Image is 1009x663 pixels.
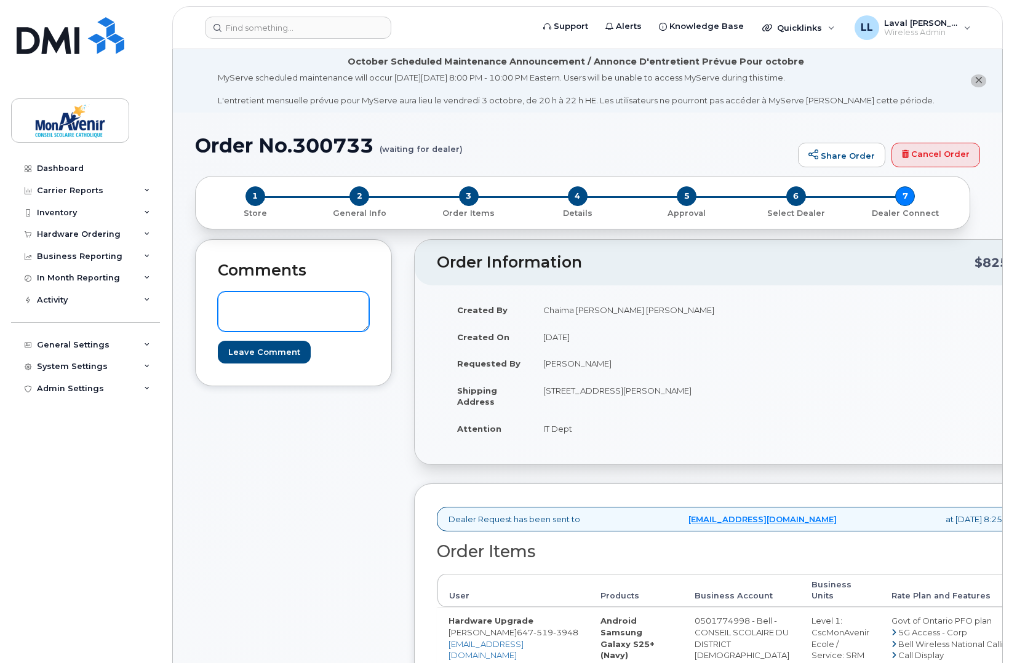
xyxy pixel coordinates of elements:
[812,638,869,661] div: Ecole / Service: SRM
[449,616,533,625] strong: Hardware Upgrade
[305,206,413,219] a: 2 General Info
[245,186,265,206] span: 1
[568,186,588,206] span: 4
[459,186,479,206] span: 3
[532,377,728,415] td: [STREET_ADDRESS][PERSON_NAME]
[898,627,967,637] span: 5G Access - Corp
[457,424,501,434] strong: Attention
[600,616,655,660] strong: Android Samsung Galaxy S25+ (Navy)
[812,615,869,638] div: Level 1: CscMonAvenir
[684,574,800,608] th: Business Account
[532,415,728,442] td: IT Dept
[741,206,850,219] a: 6 Select Dealer
[637,208,736,219] p: Approval
[457,332,509,342] strong: Created On
[380,135,463,154] small: (waiting for dealer)
[218,72,935,106] div: MyServe scheduled maintenance will occur [DATE][DATE] 8:00 PM - 10:00 PM Eastern. Users will be u...
[746,208,845,219] p: Select Dealer
[532,296,728,324] td: Chaima [PERSON_NAME] [PERSON_NAME]
[798,143,885,167] a: Share Order
[437,254,975,271] h2: Order Information
[632,206,741,219] a: 5 Approval
[891,143,980,167] a: Cancel Order
[971,74,986,87] button: close notification
[523,206,632,219] a: 4 Details
[449,639,524,661] a: [EMAIL_ADDRESS][DOMAIN_NAME]
[218,262,369,279] h2: Comments
[533,627,553,637] span: 519
[309,208,409,219] p: General Info
[532,350,728,377] td: [PERSON_NAME]
[553,627,578,637] span: 3948
[532,324,728,351] td: [DATE]
[589,574,684,608] th: Products
[800,574,880,608] th: Business Units
[349,186,369,206] span: 2
[195,135,792,156] h1: Order No.300733
[218,341,311,363] input: Leave Comment
[457,386,497,407] strong: Shipping Address
[517,627,578,637] span: 647
[457,359,520,368] strong: Requested By
[348,55,804,68] div: October Scheduled Maintenance Announcement / Annonce D'entretient Prévue Pour octobre
[898,650,944,660] span: Call Display
[457,305,508,315] strong: Created By
[786,186,806,206] span: 6
[419,208,518,219] p: Order Items
[414,206,523,219] a: 3 Order Items
[210,208,300,219] p: Store
[677,186,696,206] span: 5
[437,574,589,608] th: User
[528,208,627,219] p: Details
[205,206,305,219] a: 1 Store
[688,514,837,525] a: [EMAIL_ADDRESS][DOMAIN_NAME]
